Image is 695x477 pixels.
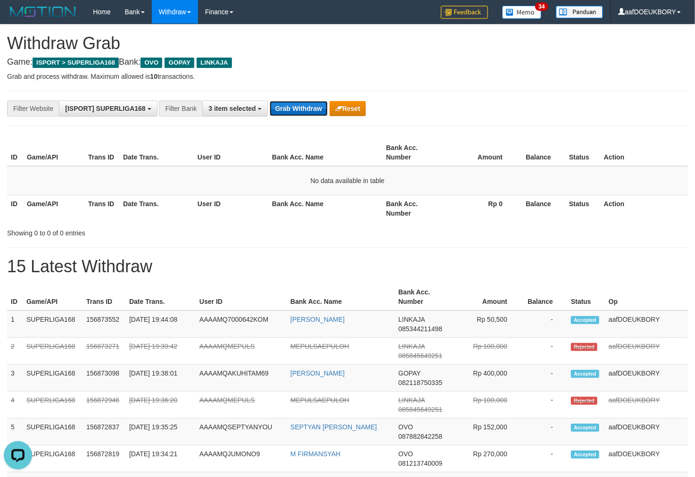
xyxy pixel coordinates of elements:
[7,58,688,67] h4: Game: Bank:
[605,392,688,418] td: aafDOEUKBORY
[453,284,521,310] th: Amount
[571,451,599,459] span: Accepted
[84,195,119,222] th: Trans ID
[196,365,287,392] td: AAAAMQAKUHITAM69
[7,338,23,365] td: 2
[194,139,268,166] th: User ID
[571,343,597,351] span: Rejected
[125,392,196,418] td: [DATE] 19:36:20
[521,310,567,338] td: -
[382,139,444,166] th: Bank Acc. Number
[125,338,196,365] td: [DATE] 19:39:42
[502,6,542,19] img: Button%20Memo.svg
[119,195,194,222] th: Date Trans.
[521,284,567,310] th: Balance
[444,195,517,222] th: Rp 0
[196,445,287,472] td: AAAAMQJUMONO9
[125,445,196,472] td: [DATE] 19:34:21
[517,195,565,222] th: Balance
[23,338,83,365] td: SUPERLIGA168
[83,392,125,418] td: 156872946
[398,460,442,467] span: Copy 081213740009 to clipboard
[7,195,23,222] th: ID
[83,445,125,472] td: 156872819
[7,5,79,19] img: MOTION_logo.png
[194,195,268,222] th: User ID
[571,424,599,432] span: Accepted
[208,105,256,112] span: 3 item selected
[290,343,349,350] a: MEPULSAEPULOH
[125,418,196,445] td: [DATE] 19:35:25
[571,316,599,324] span: Accepted
[290,316,345,323] a: [PERSON_NAME]
[517,139,565,166] th: Balance
[398,433,442,440] span: Copy 087882842258 to clipboard
[398,423,413,431] span: OVO
[7,72,688,81] p: Grab and process withdraw. Maximum allowed is transactions.
[125,365,196,392] td: [DATE] 19:38:01
[290,396,349,404] a: MEPULSAEPULOH
[196,284,287,310] th: User ID
[453,445,521,472] td: Rp 270,000
[84,139,119,166] th: Trans ID
[65,105,145,112] span: [ISPORT] SUPERLIGA168
[453,392,521,418] td: Rp 100,000
[605,310,688,338] td: aafDOEUKBORY
[7,34,688,53] h1: Withdraw Grab
[290,369,345,377] a: [PERSON_NAME]
[7,166,688,195] td: No data available in table
[83,310,125,338] td: 156873552
[571,397,597,405] span: Rejected
[197,58,232,68] span: LINKAJA
[119,139,194,166] th: Date Trans.
[83,418,125,445] td: 156872837
[23,365,83,392] td: SUPERLIGA168
[382,195,444,222] th: Bank Acc. Number
[268,139,382,166] th: Bank Acc. Name
[565,195,600,222] th: Status
[7,284,23,310] th: ID
[23,392,83,418] td: SUPERLIGA168
[398,343,425,350] span: LINKAJA
[444,139,517,166] th: Amount
[268,195,382,222] th: Bank Acc. Name
[23,284,83,310] th: Game/API
[395,284,453,310] th: Bank Acc. Number
[125,284,196,310] th: Date Trans.
[7,365,23,392] td: 3
[165,58,194,68] span: GOPAY
[150,73,157,80] strong: 10
[565,139,600,166] th: Status
[600,139,688,166] th: Action
[33,58,119,68] span: ISPORT > SUPERLIGA168
[398,379,442,386] span: Copy 082118750335 to clipboard
[159,100,202,117] div: Filter Bank
[59,100,157,117] button: [ISPORT] SUPERLIGA168
[398,352,442,360] span: Copy 085845649251 to clipboard
[535,2,548,11] span: 34
[605,338,688,365] td: aafDOEUKBORY
[196,418,287,445] td: AAAAMQSEPTYANYOU
[290,450,340,458] a: M FIRMANSYAH
[83,284,125,310] th: Trans ID
[23,418,83,445] td: SUPERLIGA168
[7,257,688,276] h1: 15 Latest Withdraw
[521,338,567,365] td: -
[290,423,377,431] a: SEPTYAN [PERSON_NAME]
[23,139,84,166] th: Game/API
[196,310,287,338] td: AAAAMQ7000642KOM
[398,325,442,333] span: Copy 085344211498 to clipboard
[453,310,521,338] td: Rp 50,500
[83,338,125,365] td: 156873271
[453,365,521,392] td: Rp 400,000
[605,365,688,392] td: aafDOEUKBORY
[605,418,688,445] td: aafDOEUKBORY
[270,101,328,116] button: Grab Withdraw
[7,139,23,166] th: ID
[521,392,567,418] td: -
[23,195,84,222] th: Game/API
[4,4,32,32] button: Open LiveChat chat widget
[605,284,688,310] th: Op
[287,284,395,310] th: Bank Acc. Name
[23,310,83,338] td: SUPERLIGA168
